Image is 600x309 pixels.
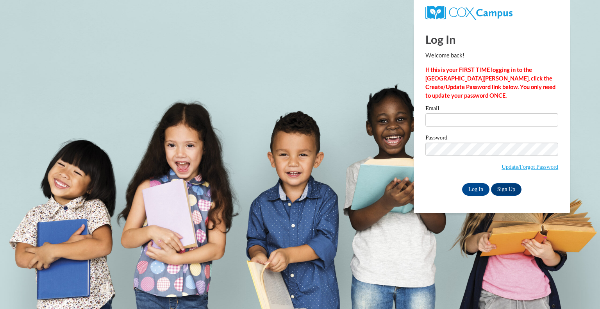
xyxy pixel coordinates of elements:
a: COX Campus [425,9,512,16]
p: Welcome back! [425,51,558,60]
h1: Log In [425,31,558,47]
label: Password [425,135,558,143]
label: Email [425,105,558,113]
a: Sign Up [491,183,521,196]
input: Log In [462,183,489,196]
a: Update/Forgot Password [502,164,558,170]
strong: If this is your FIRST TIME logging in to the [GEOGRAPHIC_DATA][PERSON_NAME], click the Create/Upd... [425,66,555,99]
img: COX Campus [425,6,512,20]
